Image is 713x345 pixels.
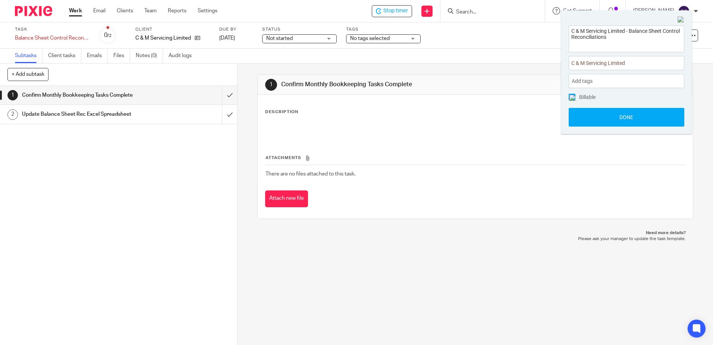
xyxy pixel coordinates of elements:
[262,27,337,32] label: Status
[678,16,684,23] img: Close
[563,8,592,13] span: Get Support
[265,190,308,207] button: Attach new file
[265,230,685,236] p: Need more details?
[281,81,491,88] h1: Confirm Monthly Bookkeeping Tasks Complete
[135,34,191,42] p: C & M Servicing Limited
[266,171,355,177] span: There are no files attached to this task.
[7,68,48,81] button: + Add subtask
[144,7,157,15] a: Team
[633,7,674,15] p: [PERSON_NAME]
[15,6,52,16] img: Pixie
[455,9,522,16] input: Search
[569,56,684,70] div: Project: C & M Servicing Limited
[198,7,217,15] a: Settings
[569,95,575,101] img: checked.png
[22,90,150,101] h1: Confirm Monthly Bookkeeping Tasks Complete
[22,109,150,120] h1: Update Balance Sheet Rec Excel Spreadsheet
[265,109,298,115] p: Description
[569,26,684,50] textarea: C & M Servicing Limited - Balance Sheet Control Reconciliations
[579,94,596,100] span: Billable
[569,108,684,127] button: Done
[135,27,210,32] label: Client
[571,59,665,67] span: C & M Servicing Limited
[350,36,390,41] span: No tags selected
[372,5,412,17] div: C & M Servicing Limited - Balance Sheet Control Reconciliations
[93,7,106,15] a: Email
[7,90,18,100] div: 1
[15,49,43,63] a: Subtasks
[107,34,111,38] small: /2
[346,27,421,32] label: Tags
[15,34,89,42] div: Balance Sheet Control Reconciliations
[265,236,685,242] p: Please ask your manager to update the task template.
[266,36,293,41] span: Not started
[219,35,235,41] span: [DATE]
[136,49,163,63] a: Notes (0)
[113,49,130,63] a: Files
[117,7,133,15] a: Clients
[383,7,408,15] span: Stop timer
[266,156,301,160] span: Attachments
[265,79,277,91] div: 1
[69,7,82,15] a: Work
[87,49,108,63] a: Emails
[48,49,81,63] a: Client tasks
[7,109,18,120] div: 2
[572,75,596,87] span: Add tags
[168,7,186,15] a: Reports
[678,5,690,17] img: svg%3E
[104,31,111,40] div: 0
[15,27,89,32] label: Task
[219,27,253,32] label: Due by
[169,49,197,63] a: Audit logs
